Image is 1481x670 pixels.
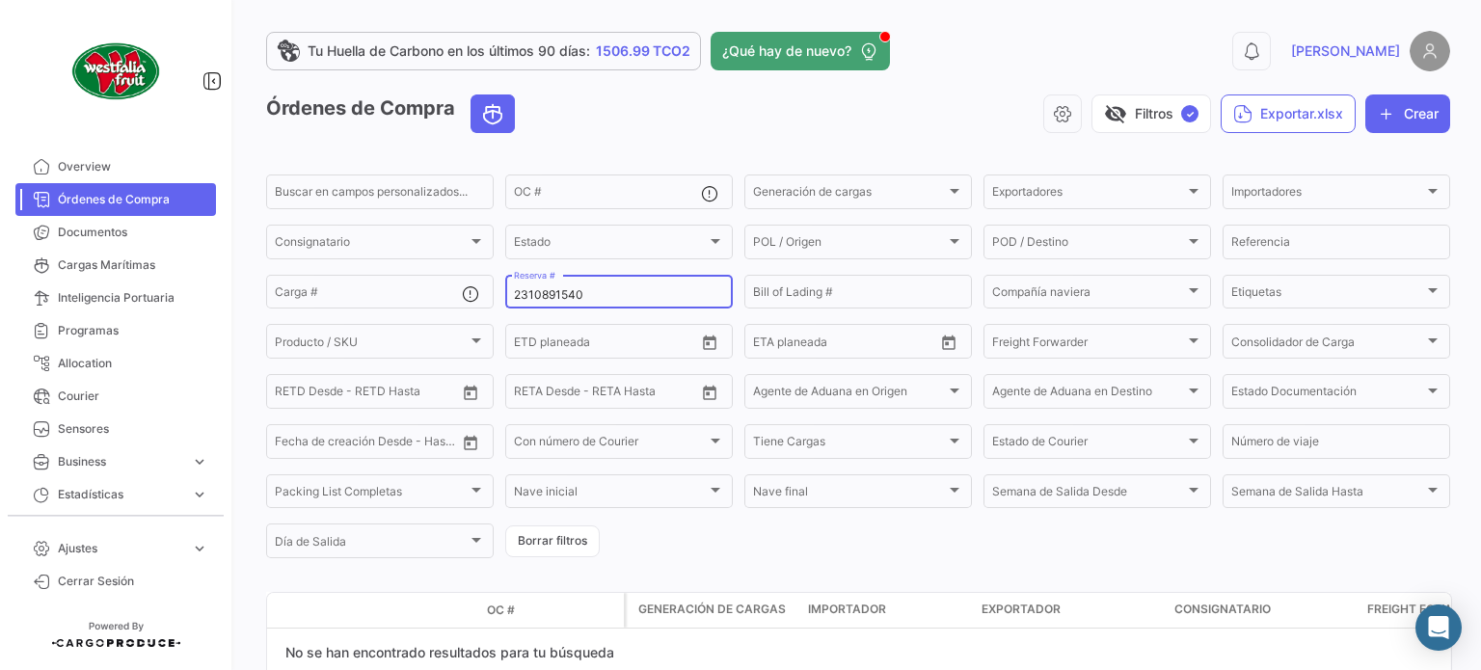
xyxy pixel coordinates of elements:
datatable-header-cell: Importador [800,593,974,628]
span: Packing List Completas [275,488,468,501]
span: Cerrar Sesión [58,573,208,590]
a: Cargas Marítimas [15,249,216,281]
span: visibility_off [1104,102,1127,125]
input: Hasta [562,388,649,401]
span: expand_more [191,540,208,557]
a: Órdenes de Compra [15,183,216,216]
span: Freight Forwarder [992,337,1185,351]
span: expand_more [191,453,208,470]
span: Compañía naviera [992,288,1185,302]
button: Crear [1365,94,1450,133]
span: Estado [514,238,707,252]
a: Tu Huella de Carbono en los últimos 90 días:1506.99 TCO2 [266,32,701,70]
button: visibility_offFiltros✓ [1091,94,1211,133]
img: placeholder-user.png [1410,31,1450,71]
a: Documentos [15,216,216,249]
button: Open calendar [934,328,963,357]
input: Hasta [323,388,410,401]
span: Órdenes de Compra [58,191,208,208]
span: Importadores [1231,188,1424,201]
span: expand_more [191,486,208,503]
span: Tiene Cargas [753,438,946,451]
datatable-header-cell: OC # [479,594,624,627]
input: Hasta [323,438,410,451]
span: Consolidador de Carga [1231,337,1424,351]
button: Open calendar [695,328,724,357]
input: Hasta [801,337,888,351]
datatable-header-cell: Generación de cargas [627,593,800,628]
button: Ocean [471,95,514,132]
h3: Órdenes de Compra [266,94,521,133]
datatable-header-cell: Exportador [974,593,1167,628]
a: Inteligencia Portuaria [15,281,216,314]
span: Semana de Salida Desde [992,488,1185,501]
span: Nave inicial [514,488,707,501]
button: Borrar filtros [505,525,600,557]
button: Open calendar [695,378,724,407]
span: Inteligencia Portuaria [58,289,208,307]
span: POD / Destino [992,238,1185,252]
span: Programas [58,322,208,339]
input: Hasta [562,337,649,351]
span: Día de Salida [275,538,468,551]
span: Semana de Salida Hasta [1231,488,1424,501]
input: Desde [275,438,310,451]
button: Exportar.xlsx [1221,94,1356,133]
datatable-header-cell: Modo de Transporte [306,603,354,618]
datatable-header-cell: Consignatario [1167,593,1360,628]
button: Open calendar [456,428,485,457]
span: Nave final [753,488,946,501]
span: Generación de cargas [753,188,946,201]
a: Allocation [15,347,216,380]
span: Generación de cargas [638,601,786,618]
span: Estadísticas [58,486,183,503]
a: Sensores [15,413,216,445]
span: 1506.99 TCO2 [596,41,690,61]
span: [PERSON_NAME] [1291,41,1400,61]
a: Programas [15,314,216,347]
span: Sensores [58,420,208,438]
span: Consignatario [275,238,468,252]
span: Business [58,453,183,470]
span: Allocation [58,355,208,372]
span: Estado Documentación [1231,388,1424,401]
span: Etiquetas [1231,288,1424,302]
span: Con número de Courier [514,438,707,451]
span: Tu Huella de Carbono en los últimos 90 días: [308,41,590,61]
span: Overview [58,158,208,175]
span: Cargas Marítimas [58,256,208,274]
span: Agente de Aduana en Destino [992,388,1185,401]
span: Estado de Courier [992,438,1185,451]
input: Desde [514,388,549,401]
span: OC # [487,602,515,619]
span: ✓ [1181,105,1198,122]
input: Desde [514,337,549,351]
span: Exportador [982,601,1061,618]
span: Exportadores [992,188,1185,201]
img: client-50.png [67,23,164,120]
button: ¿Qué hay de nuevo? [711,32,890,70]
span: Importador [808,601,886,618]
datatable-header-cell: Estado Doc. [354,603,479,618]
span: POL / Origen [753,238,946,252]
a: Courier [15,380,216,413]
input: Desde [275,388,310,401]
div: Abrir Intercom Messenger [1415,604,1462,651]
span: Ajustes [58,540,183,557]
span: Consignatario [1174,601,1271,618]
span: Producto / SKU [275,337,468,351]
a: Overview [15,150,216,183]
span: Agente de Aduana en Origen [753,388,946,401]
input: Desde [753,337,788,351]
button: Open calendar [456,378,485,407]
span: Courier [58,388,208,405]
span: Documentos [58,224,208,241]
span: ¿Qué hay de nuevo? [722,41,851,61]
